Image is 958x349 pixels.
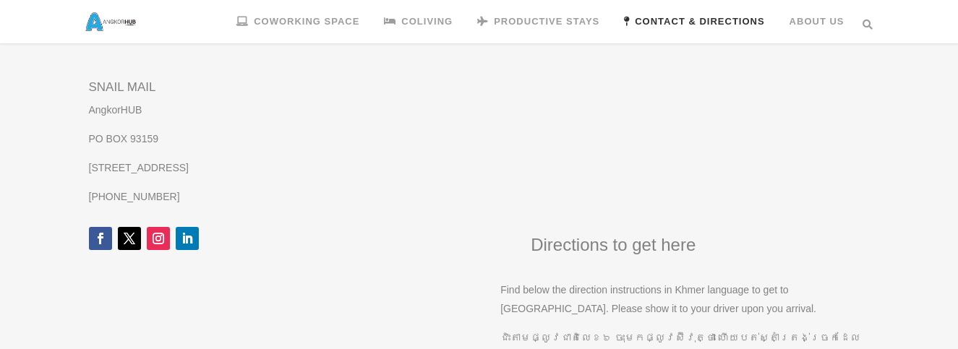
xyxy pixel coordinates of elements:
[89,158,458,187] p: [STREET_ADDRESS]
[147,227,170,250] a: Follow on Instagram
[401,16,453,27] span: Coliving
[790,16,844,27] span: About us
[89,187,458,206] p: [PHONE_NUMBER]
[494,16,599,27] span: Productive Stays
[500,280,869,328] p: Find below the direction instructions in Khmer language to get to [GEOGRAPHIC_DATA]. Please show ...
[89,81,458,100] h3: SNAIL MAIL
[176,227,199,250] a: Follow on LinkedIn
[118,227,141,250] a: Follow on X
[254,16,359,27] span: Coworking Space
[531,224,869,261] h2: Directions to get here
[89,129,458,158] p: PO BOX 93159
[89,227,112,250] a: Follow on Facebook
[635,16,764,27] span: Contact & Directions
[89,100,458,129] p: AngkorHUB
